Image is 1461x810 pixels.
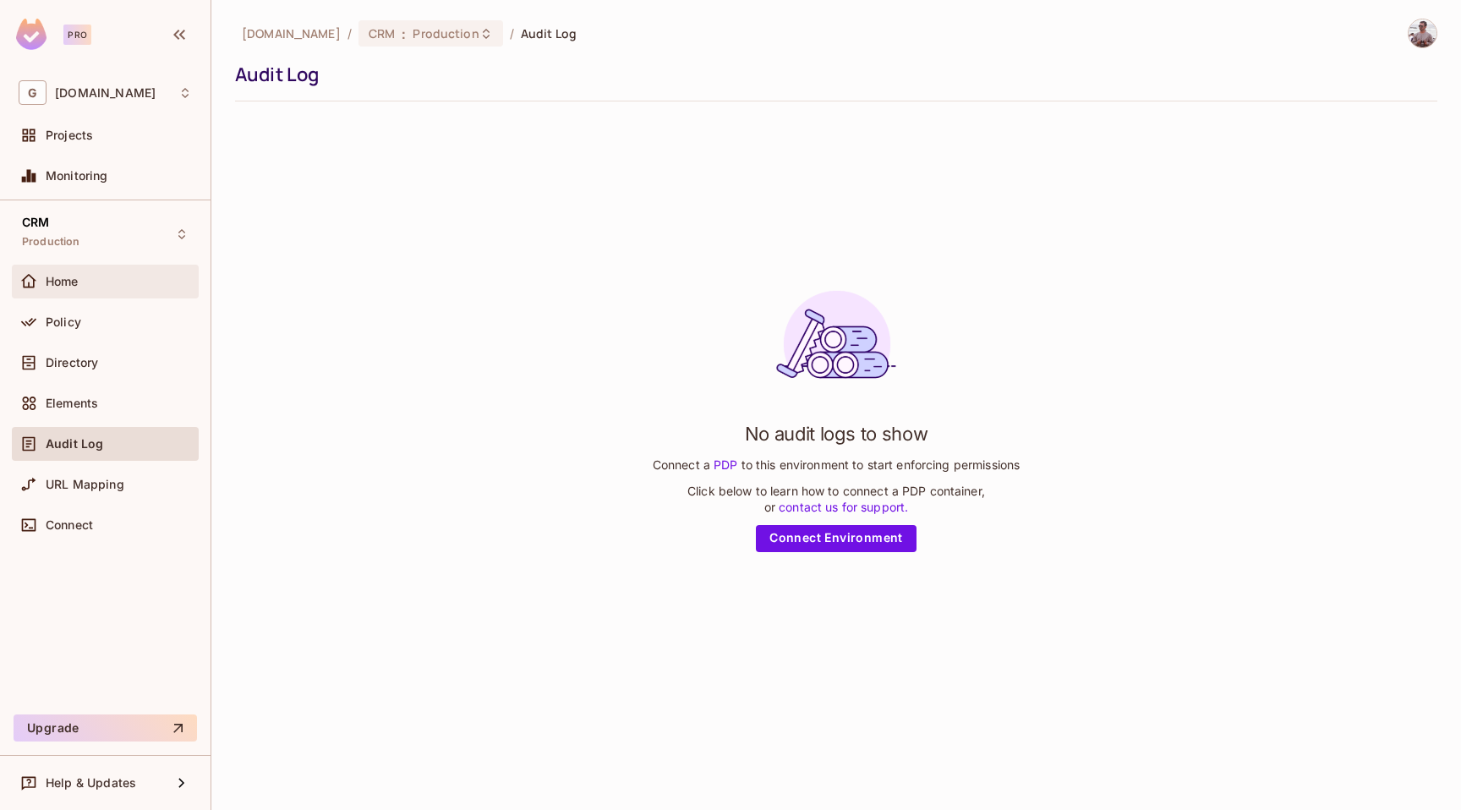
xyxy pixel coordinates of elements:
span: Elements [46,397,98,410]
img: Madhu Babu [1409,19,1436,47]
span: Monitoring [46,169,108,183]
div: Pro [63,25,91,45]
li: / [347,25,352,41]
li: / [510,25,514,41]
span: CRM [369,25,395,41]
a: contact us for support. [775,500,908,514]
span: Production [22,235,80,249]
span: Connect [46,518,93,532]
span: CRM [22,216,49,229]
span: Home [46,275,79,288]
span: Help & Updates [46,776,136,790]
span: Audit Log [46,437,103,451]
span: Policy [46,315,81,329]
button: Upgrade [14,714,197,742]
a: Connect Environment [756,525,917,552]
h1: No audit logs to show [745,421,928,446]
span: G [19,80,47,105]
span: : [401,27,407,41]
span: URL Mapping [46,478,124,491]
p: Click below to learn how to connect a PDP container, or [687,483,985,515]
div: Audit Log [235,62,1429,87]
span: Projects [46,129,93,142]
p: Connect a to this environment to start enforcing permissions [653,457,1020,473]
span: Directory [46,356,98,369]
span: Production [413,25,479,41]
img: SReyMgAAAABJRU5ErkJggg== [16,19,47,50]
span: Workspace: gameskraft.com [55,86,156,100]
a: PDP [710,457,741,472]
span: the active workspace [242,25,341,41]
span: Audit Log [521,25,577,41]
